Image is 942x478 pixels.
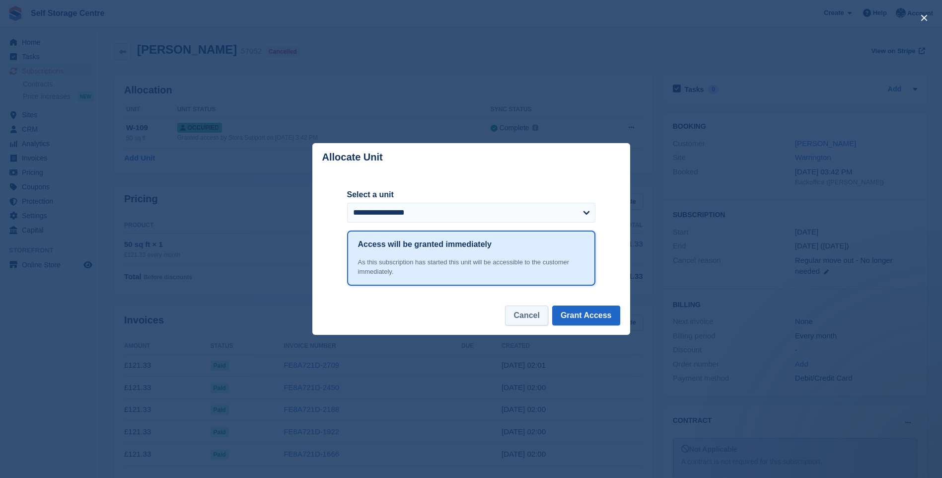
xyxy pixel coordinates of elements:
button: Grant Access [552,306,620,325]
h1: Access will be granted immediately [358,239,492,250]
button: Cancel [505,306,548,325]
button: close [916,10,932,26]
label: Select a unit [347,189,595,201]
div: As this subscription has started this unit will be accessible to the customer immediately. [358,257,584,277]
p: Allocate Unit [322,152,383,163]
